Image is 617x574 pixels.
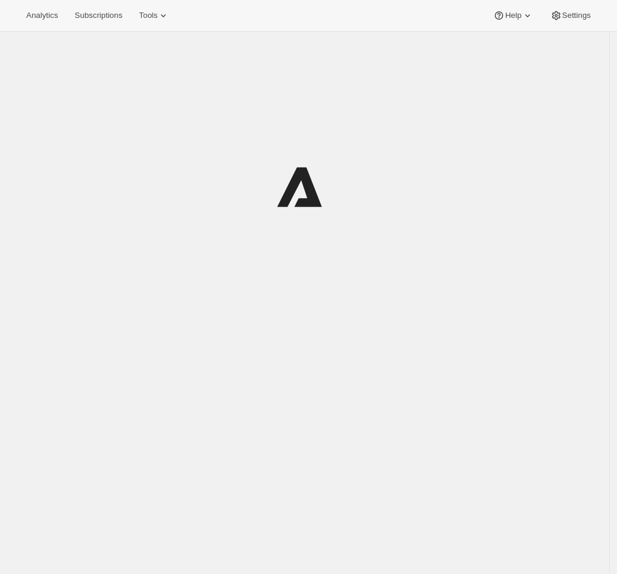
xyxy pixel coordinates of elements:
[139,11,157,20] span: Tools
[75,11,122,20] span: Subscriptions
[486,7,540,24] button: Help
[132,7,176,24] button: Tools
[26,11,58,20] span: Analytics
[19,7,65,24] button: Analytics
[505,11,521,20] span: Help
[543,7,598,24] button: Settings
[67,7,129,24] button: Subscriptions
[562,11,591,20] span: Settings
